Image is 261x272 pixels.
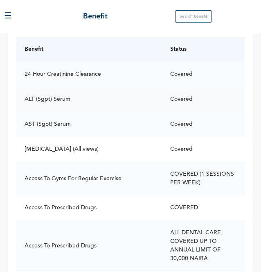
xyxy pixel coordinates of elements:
[162,162,245,195] td: COVERED (1 SESSIONS PER WEEK)
[162,87,245,112] td: Covered
[16,62,162,87] td: 24 Hour Creatinine Clearance
[16,87,162,112] td: ALT (Sgpt) Serum
[162,220,245,271] td: ALL DENTAL CARE COVERED UP TO ANNUAL LIMIT OF 30,000 NAIRA
[162,112,245,137] td: Covered
[162,37,245,62] th: Status
[16,195,162,220] td: Access To Prescribed Drugs
[16,37,162,62] th: Benefit
[16,162,162,195] td: Access To Gyms For Regular Exercise
[162,137,245,162] td: Covered
[16,137,162,162] td: [MEDICAL_DATA] (All views)
[162,62,245,87] td: Covered
[16,112,162,137] td: AST (Sgot) Serum
[162,195,245,220] td: COVERED
[4,10,11,23] button: ☰
[83,11,108,22] h2: Benefit
[16,220,162,271] td: Access To Prescribed Drugs
[175,10,212,23] input: Search Benefits...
